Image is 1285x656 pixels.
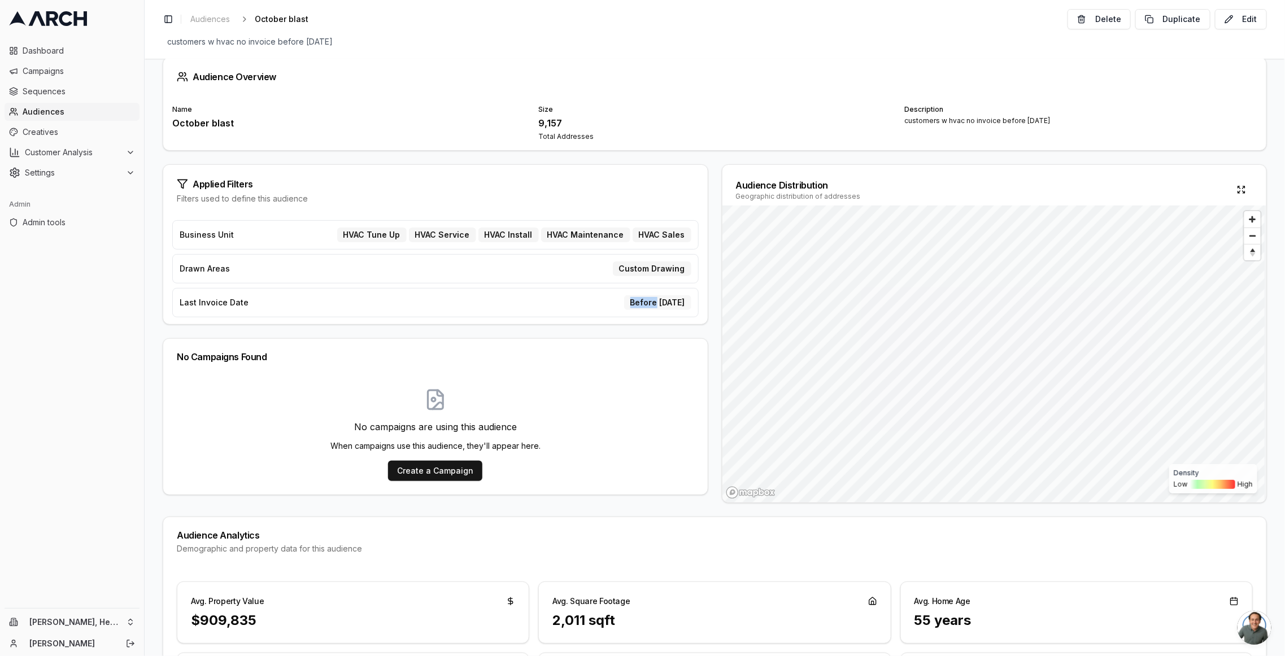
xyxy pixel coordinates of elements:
span: Business Unit [180,229,234,240]
span: Customer Analysis [25,147,121,158]
div: Audience Overview [177,71,1253,82]
span: [PERSON_NAME], Heating, Cooling and Drains [29,617,121,627]
button: Log out [123,636,138,651]
button: Customer Analysis [5,143,140,161]
div: Applied Filters [177,178,694,190]
a: Admin tools [5,213,140,231]
span: Reset bearing to north [1243,246,1262,259]
div: Open chat [1238,611,1271,645]
div: Avg. Property Value [191,596,264,607]
div: Custom Drawing [613,261,691,276]
div: $909,835 [191,611,515,629]
div: Admin [5,195,140,213]
div: Avg. Square Footage [552,596,630,607]
div: HVAC Install [478,228,539,242]
div: Description [905,105,1257,114]
span: Admin tools [23,217,135,228]
div: Name [172,105,525,114]
p: No campaigns are using this audience [330,420,541,434]
button: Reset bearing to north [1244,244,1261,260]
span: Last Invoice Date [180,297,249,308]
div: HVAC Service [409,228,476,242]
div: Total Addresses [538,132,891,141]
span: Drawn Areas [180,263,230,274]
div: Audience Distribution [736,178,861,192]
div: Geographic distribution of addresses [736,192,861,201]
span: customers w hvac no invoice before [DATE] [163,34,337,50]
div: 55 years [914,611,1239,629]
span: Low [1174,480,1188,489]
span: October blast [255,14,308,25]
div: customers w hvac no invoice before [DATE] [905,116,1257,125]
a: Creatives [5,123,140,141]
span: Creatives [23,126,135,138]
a: Mapbox homepage [726,486,776,499]
div: Filters used to define this audience [177,193,694,204]
span: Audiences [23,106,135,117]
span: Settings [25,167,121,178]
div: 2,011 sqft [552,611,877,629]
div: Density [1174,469,1253,478]
button: Settings [5,164,140,182]
a: [PERSON_NAME] [29,638,114,649]
a: Sequences [5,82,140,100]
a: Dashboard [5,42,140,60]
button: Delete [1068,9,1131,29]
a: Campaigns [5,62,140,80]
div: Before [DATE] [624,295,691,310]
span: Audiences [190,14,230,25]
button: Zoom out [1244,228,1261,244]
button: Duplicate [1135,9,1210,29]
div: Audience Analytics [177,531,1253,540]
div: HVAC Tune Up [337,228,407,242]
div: HVAC Maintenance [541,228,630,242]
span: Campaigns [23,65,135,77]
button: [PERSON_NAME], Heating, Cooling and Drains [5,613,140,631]
div: No Campaigns Found [177,352,694,361]
span: Dashboard [23,45,135,56]
canvas: Map [722,205,1265,503]
div: HVAC Sales [633,228,691,242]
button: Zoom in [1244,211,1261,228]
div: October blast [172,116,525,130]
a: Audiences [186,11,234,27]
div: Size [538,105,891,114]
span: Sequences [23,86,135,97]
div: Demographic and property data for this audience [177,543,1253,554]
div: Avg. Home Age [914,596,970,607]
span: High [1238,480,1253,489]
p: When campaigns use this audience, they'll appear here. [330,440,541,452]
button: Create a Campaign [388,461,482,481]
div: 9,157 [538,116,891,130]
nav: breadcrumb [186,11,326,27]
a: Audiences [5,103,140,121]
button: Edit [1215,9,1267,29]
